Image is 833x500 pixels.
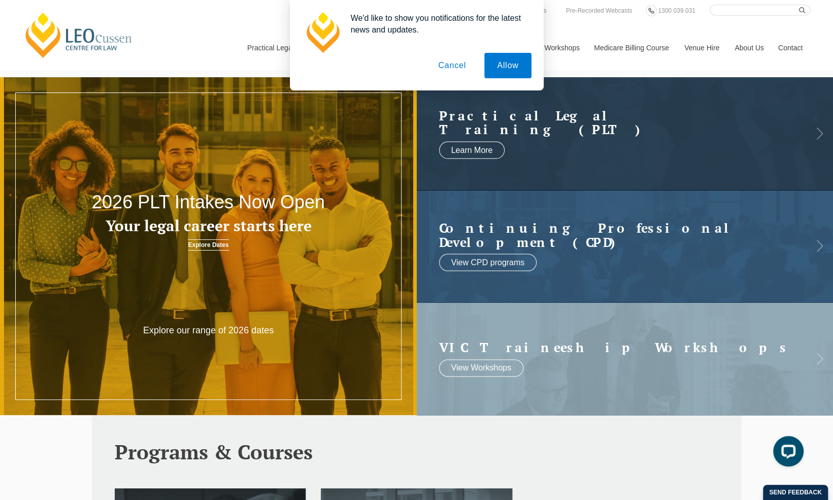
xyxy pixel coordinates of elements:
[439,108,791,136] h2: Practical Legal Training (PLT)
[484,53,531,78] button: Allow
[439,141,505,159] a: Learn More
[439,108,791,136] a: Practical LegalTraining (PLT)
[83,192,334,212] h2: 2026 PLT Intakes Now Open
[115,441,719,463] h2: Programs & Courses
[83,217,334,234] h3: Your legal career starts here
[188,239,228,251] a: Explore Dates
[439,221,791,249] h2: Continuing Professional Development (CPD)
[343,12,531,36] div: We'd like to show you notifications for the latest news and updates.
[439,359,524,377] a: View Workshops
[439,254,537,271] a: View CPD programs
[765,432,808,475] iframe: LiveChat chat widget
[125,325,291,336] p: Explore our range of 2026 dates
[439,221,791,249] a: Continuing ProfessionalDevelopment (CPD)
[425,53,479,78] button: Cancel
[302,12,343,53] img: notification icon
[439,340,791,355] a: VIC Traineeship Workshops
